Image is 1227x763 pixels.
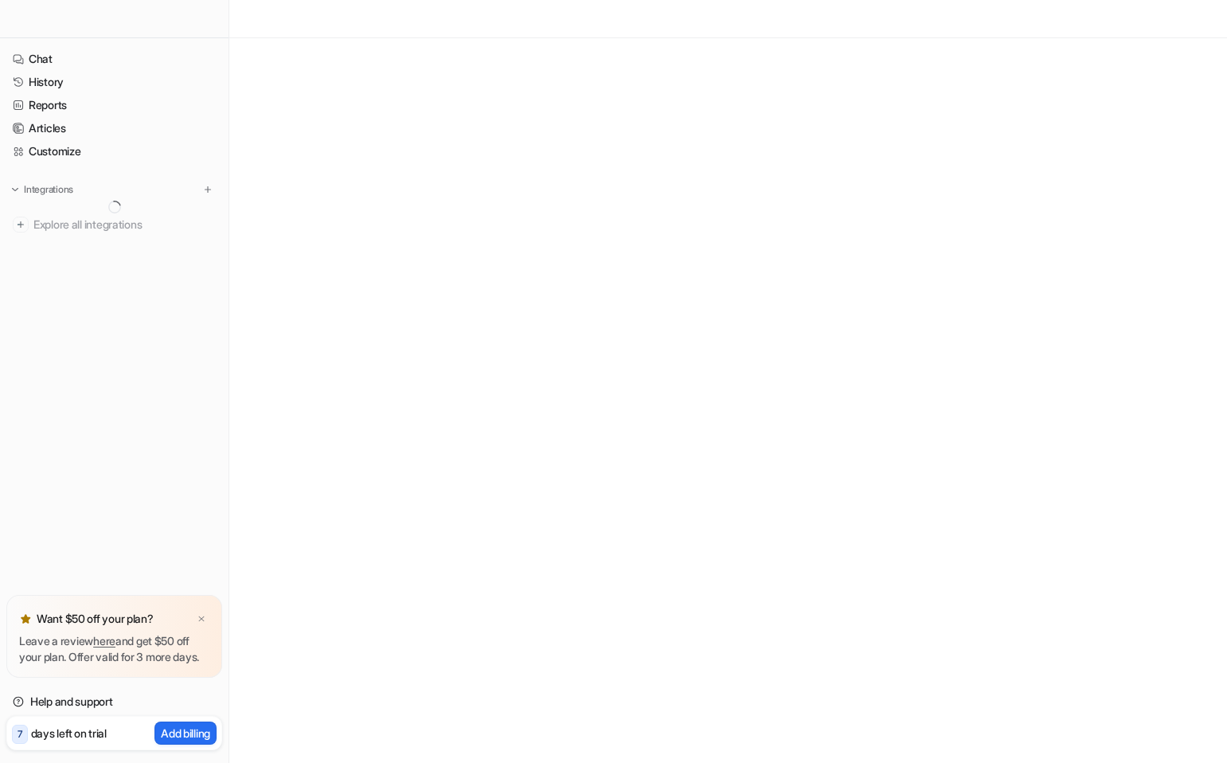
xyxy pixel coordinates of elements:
a: here [93,634,115,648]
p: Add billing [161,725,210,741]
p: days left on trial [31,725,107,741]
p: 7 [18,727,22,741]
a: Customize [6,140,222,162]
a: Articles [6,117,222,139]
img: menu_add.svg [202,184,213,195]
a: Help and support [6,691,222,713]
span: Explore all integrations [33,212,216,237]
a: Reports [6,94,222,116]
img: x [197,614,206,624]
a: Chat [6,48,222,70]
button: Add billing [154,722,217,745]
a: Explore all integrations [6,213,222,236]
a: History [6,71,222,93]
p: Want $50 off your plan? [37,611,154,627]
img: star [19,612,32,625]
img: explore all integrations [13,217,29,233]
p: Integrations [24,183,73,196]
img: expand menu [10,184,21,195]
p: Leave a review and get $50 off your plan. Offer valid for 3 more days. [19,633,209,665]
button: Integrations [6,182,78,198]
